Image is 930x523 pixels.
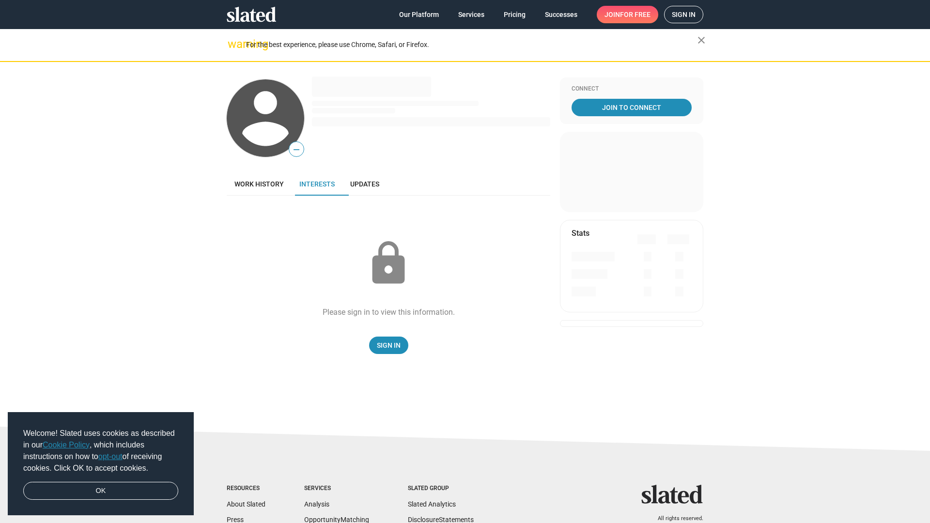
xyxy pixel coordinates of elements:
span: Services [458,6,484,23]
div: Connect [572,85,692,93]
span: Welcome! Slated uses cookies as described in our , which includes instructions on how to of recei... [23,428,178,474]
span: Sign In [377,337,401,354]
span: Work history [234,180,284,188]
a: Sign In [369,337,408,354]
mat-icon: warning [228,38,239,50]
a: Pricing [496,6,533,23]
div: Services [304,485,369,492]
a: Analysis [304,500,329,508]
a: About Slated [227,500,265,508]
mat-icon: close [696,34,707,46]
mat-card-title: Stats [572,228,589,238]
a: Our Platform [391,6,447,23]
span: for free [620,6,651,23]
mat-icon: lock [364,239,413,288]
div: cookieconsent [8,412,194,516]
a: Slated Analytics [408,500,456,508]
div: Slated Group [408,485,474,492]
a: Joinfor free [597,6,658,23]
div: For the best experience, please use Chrome, Safari, or Firefox. [246,38,697,51]
span: Successes [545,6,577,23]
span: — [289,143,304,156]
span: Pricing [504,6,526,23]
a: Sign in [664,6,703,23]
span: Sign in [672,6,696,23]
a: opt-out [98,452,123,461]
a: Updates [342,172,387,196]
a: Join To Connect [572,99,692,116]
span: Updates [350,180,379,188]
span: Join [604,6,651,23]
span: Join To Connect [573,99,690,116]
span: Interests [299,180,335,188]
a: Cookie Policy [43,441,90,449]
a: Work history [227,172,292,196]
span: Our Platform [399,6,439,23]
a: Interests [292,172,342,196]
a: Successes [537,6,585,23]
div: Resources [227,485,265,492]
div: Please sign in to view this information. [323,307,455,317]
a: Services [450,6,492,23]
a: dismiss cookie message [23,482,178,500]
